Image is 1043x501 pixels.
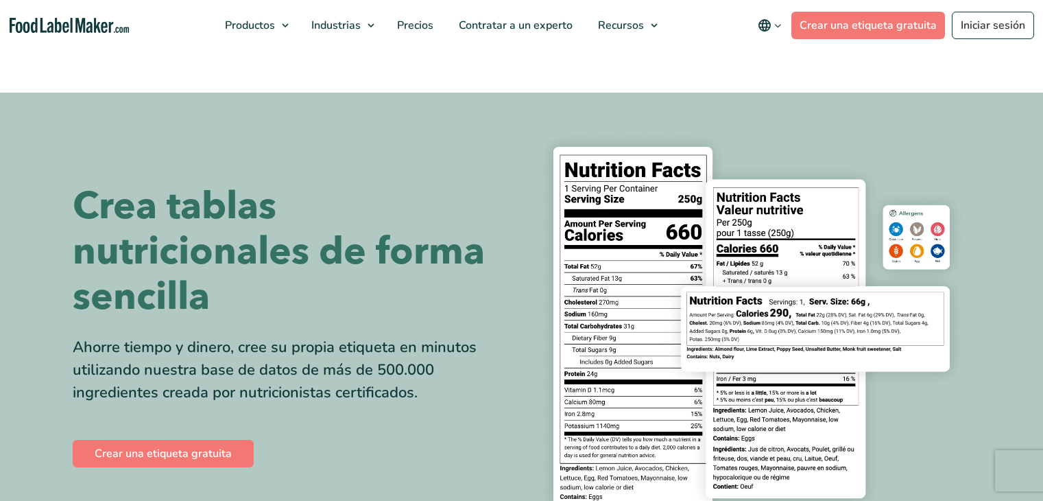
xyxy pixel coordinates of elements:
[594,18,645,33] span: Recursos
[455,18,574,33] span: Contratar a un experto
[791,12,945,39] a: Crear una etiqueta gratuita
[73,184,512,320] h1: Crea tablas nutricionales de forma sencilla
[73,440,254,467] a: Crear una etiqueta gratuita
[952,12,1034,39] a: Iniciar sesión
[393,18,435,33] span: Precios
[307,18,362,33] span: Industrias
[73,336,512,404] div: Ahorre tiempo y dinero, cree su propia etiqueta en minutos utilizando nuestra base de datos de má...
[221,18,276,33] span: Productos
[10,18,130,34] a: Food Label Maker homepage
[748,12,791,39] button: Change language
